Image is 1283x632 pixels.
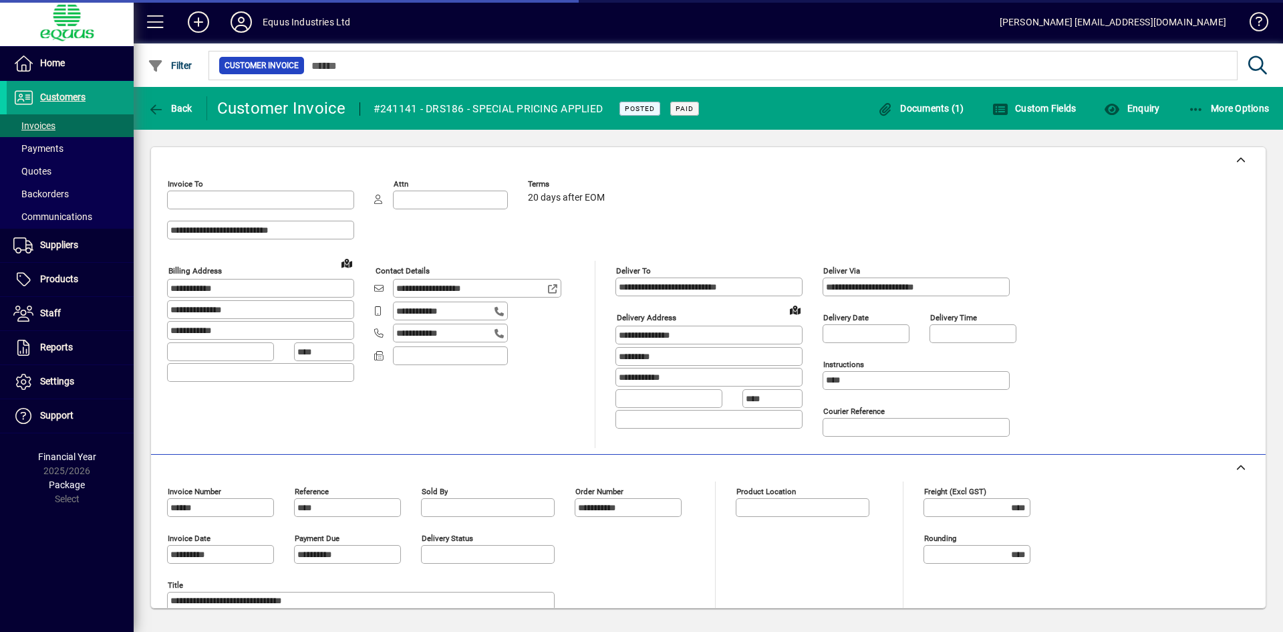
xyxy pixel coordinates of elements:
[40,274,78,284] span: Products
[823,266,860,276] mat-label: Deliver via
[7,297,134,330] a: Staff
[1188,103,1270,114] span: More Options
[220,10,263,34] button: Profile
[676,104,694,113] span: Paid
[38,451,96,462] span: Financial Year
[422,534,473,543] mat-label: Delivery status
[930,313,977,322] mat-label: Delivery time
[7,263,134,296] a: Products
[40,376,74,387] span: Settings
[40,92,86,102] span: Customers
[336,252,358,274] a: View on map
[1104,103,1159,114] span: Enquiry
[877,103,964,114] span: Documents (1)
[394,179,408,189] mat-label: Attn
[7,365,134,399] a: Settings
[13,120,55,131] span: Invoices
[528,180,608,189] span: Terms
[40,342,73,352] span: Reports
[13,143,63,154] span: Payments
[7,183,134,205] a: Backorders
[7,47,134,80] a: Home
[785,299,806,320] a: View on map
[49,480,85,490] span: Package
[7,160,134,183] a: Quotes
[13,211,92,222] span: Communications
[217,98,346,119] div: Customer Invoice
[1185,96,1273,120] button: More Options
[168,487,221,496] mat-label: Invoice number
[7,399,134,433] a: Support
[7,114,134,137] a: Invoices
[7,229,134,262] a: Suppliers
[168,179,203,189] mat-label: Invoice To
[148,60,192,71] span: Filter
[422,487,448,496] mat-label: Sold by
[823,407,885,416] mat-label: Courier Reference
[616,266,651,276] mat-label: Deliver To
[874,96,968,120] button: Documents (1)
[7,331,134,364] a: Reports
[40,239,78,250] span: Suppliers
[40,308,61,318] span: Staff
[736,487,796,496] mat-label: Product location
[823,360,864,369] mat-label: Instructions
[13,189,69,199] span: Backorders
[7,137,134,160] a: Payments
[144,96,196,120] button: Back
[40,410,74,421] span: Support
[134,96,207,120] app-page-header-button: Back
[575,487,623,496] mat-label: Order number
[40,58,65,68] span: Home
[1101,96,1163,120] button: Enquiry
[295,534,339,543] mat-label: Payment due
[144,54,196,78] button: Filter
[374,98,603,120] div: #241141 - DRS186 - SPECIAL PRICING APPLIED
[263,11,351,33] div: Equus Industries Ltd
[823,313,869,322] mat-label: Delivery date
[989,96,1080,120] button: Custom Fields
[225,59,299,72] span: Customer Invoice
[148,103,192,114] span: Back
[924,487,986,496] mat-label: Freight (excl GST)
[168,534,210,543] mat-label: Invoice date
[295,487,329,496] mat-label: Reference
[177,10,220,34] button: Add
[528,193,605,203] span: 20 days after EOM
[992,103,1077,114] span: Custom Fields
[1000,11,1226,33] div: [PERSON_NAME] [EMAIL_ADDRESS][DOMAIN_NAME]
[13,166,51,177] span: Quotes
[924,534,956,543] mat-label: Rounding
[625,104,655,113] span: Posted
[1240,3,1266,46] a: Knowledge Base
[168,581,183,590] mat-label: Title
[7,205,134,228] a: Communications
